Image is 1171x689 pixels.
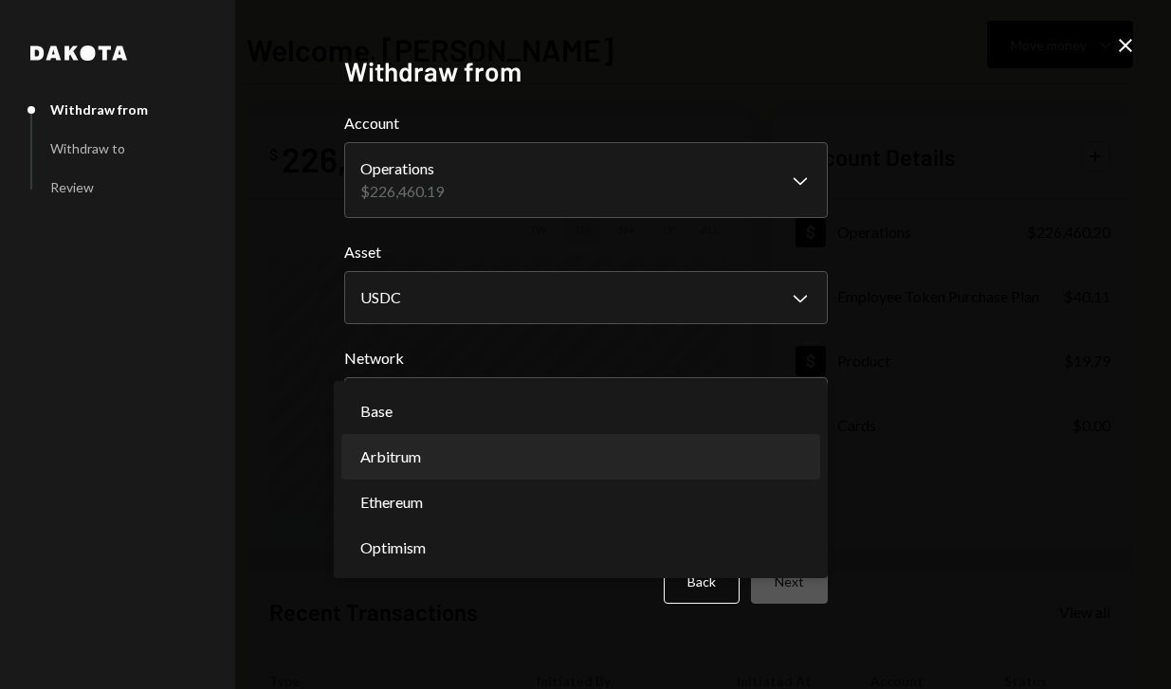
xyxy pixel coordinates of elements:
label: Account [344,112,828,135]
span: Base [360,400,393,423]
div: Withdraw to [50,140,125,156]
span: Ethereum [360,491,423,514]
button: Account [344,142,828,218]
label: Network [344,347,828,370]
span: Arbitrum [360,445,421,468]
button: Back [664,559,740,604]
label: Asset [344,241,828,263]
h2: Withdraw from [344,53,828,90]
button: Network [344,377,828,430]
span: Optimism [360,536,426,559]
div: Withdraw from [50,101,148,118]
div: Review [50,179,94,195]
button: Asset [344,271,828,324]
